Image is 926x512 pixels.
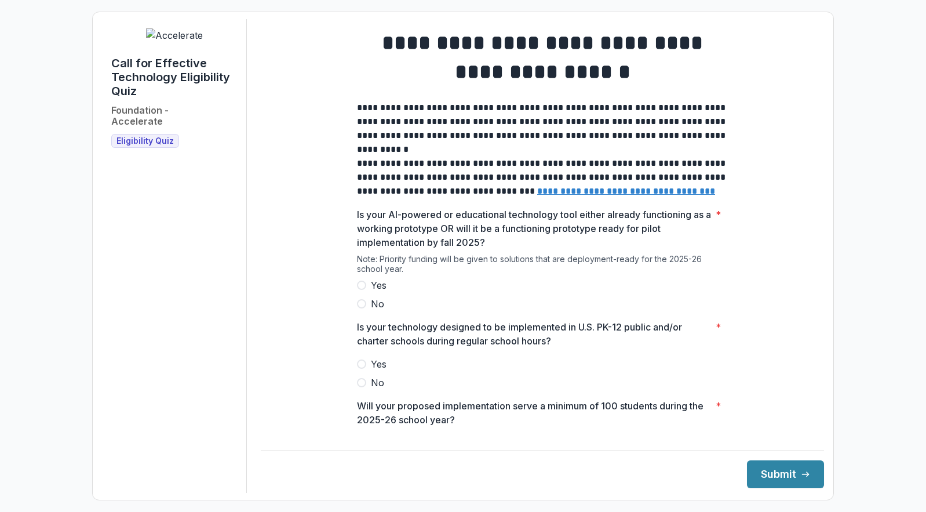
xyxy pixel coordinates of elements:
[357,320,711,348] p: Is your technology designed to be implemented in U.S. PK-12 public and/or charter schools during ...
[111,105,169,127] h2: Foundation - Accelerate
[116,136,174,146] span: Eligibility Quiz
[747,460,824,488] button: Submit
[357,254,728,278] div: Note: Priority funding will be given to solutions that are deployment-ready for the 2025-26 schoo...
[371,297,384,311] span: No
[357,399,711,427] p: Will your proposed implementation serve a minimum of 100 students during the 2025-26 school year?
[371,278,387,292] span: Yes
[371,376,384,390] span: No
[146,28,203,42] img: Accelerate
[357,208,711,249] p: Is your AI-powered or educational technology tool either already functioning as a working prototy...
[111,56,237,98] h1: Call for Effective Technology Eligibility Quiz
[371,357,387,371] span: Yes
